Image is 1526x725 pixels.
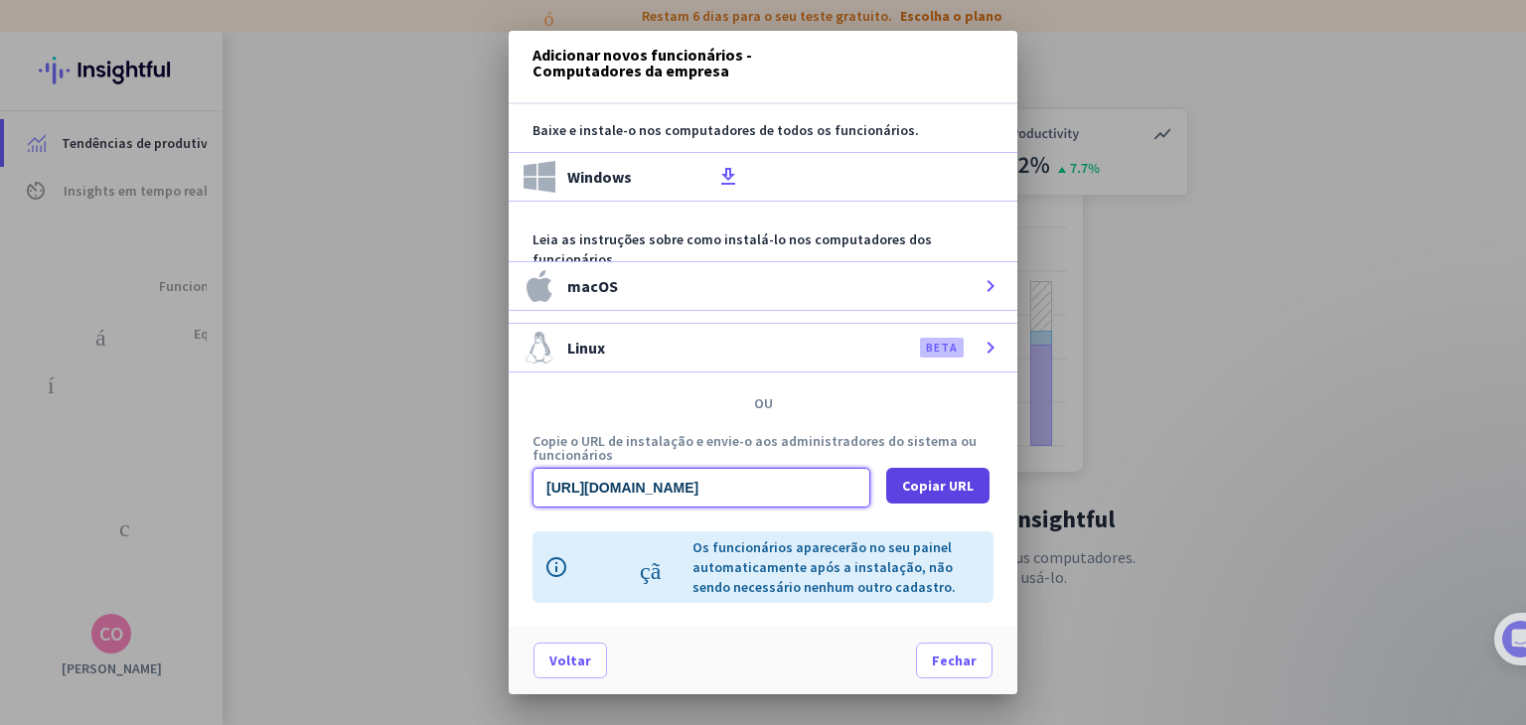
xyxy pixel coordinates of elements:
font: chevron_right [979,336,1002,360]
font: Adicionar funcionários [76,347,252,362]
font: Tarefas [164,15,237,36]
div: 1Adicionar funcionários [37,339,361,370]
button: Mensagens [99,586,199,665]
div: 2Configurações iniciais de rastreamento e como editá-las [37,565,361,612]
button: Add your employees [76,478,268,517]
font: Copiar URL [902,477,974,495]
font: Voltar [549,652,591,669]
font: Ajuda [229,635,268,651]
font: Leia as instruções sobre como instalá-lo nos computadores dos funcionários. [533,230,932,268]
font: ajuda [610,340,689,356]
font: Configurações iniciais de rastreamento e como editá-las [76,573,291,609]
font: Windows [567,167,632,187]
font: informação [544,555,685,579]
button: Ajuda [199,586,298,665]
font: Mensagens [109,635,188,651]
button: Tarefas [298,586,397,665]
font: ajuda [637,169,716,185]
button: Fechar [916,643,992,678]
font: [PERSON_NAME] [117,216,232,231]
div: It's time to add your employees! This is crucial since Insightful will start collecting their act... [76,378,346,462]
font: Você está a poucos passos de concluir a configuração essencial do aplicativo [39,150,360,193]
font: Fechar [932,652,977,669]
img: Windows [524,161,555,193]
font: Cerca de 10 minutos [233,263,378,279]
font: ajuda [623,278,702,294]
font: 🎊 Bem-vindo ao Insightful! 🎊 [87,80,310,144]
font: 4 passos [20,263,80,279]
font: Linux [567,338,605,358]
font: OU [754,394,773,412]
button: Voltar [534,643,607,678]
font: download_de_arquivo [716,165,1002,189]
font: Baixe e instale-o nos computadores de todos os funcionários. [533,121,919,139]
font: BETA [926,340,958,355]
font: chevron_right [979,274,1002,298]
img: macOS [524,270,555,302]
font: Adicionar novos funcionários - Computadores da empresa [533,45,752,80]
font: Tarefas [319,635,376,651]
img: Imagem de perfil de Tamara [77,208,109,239]
font: Lar [39,635,61,651]
button: Copiar URL [886,468,990,504]
font: Os funcionários aparecerão no seu painel automaticamente após a instalação, não sendo necessário ... [692,538,956,596]
font: Copie o URL de instalação e envie-o aos administradores do sistema ou funcionários [533,432,977,464]
font: fechar [853,49,996,72]
font: macOS [567,276,618,296]
font: da Insightful [233,216,320,231]
img: Linux [524,332,555,363]
div: Fechar [349,8,384,44]
input: URL de download público [533,468,870,507]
